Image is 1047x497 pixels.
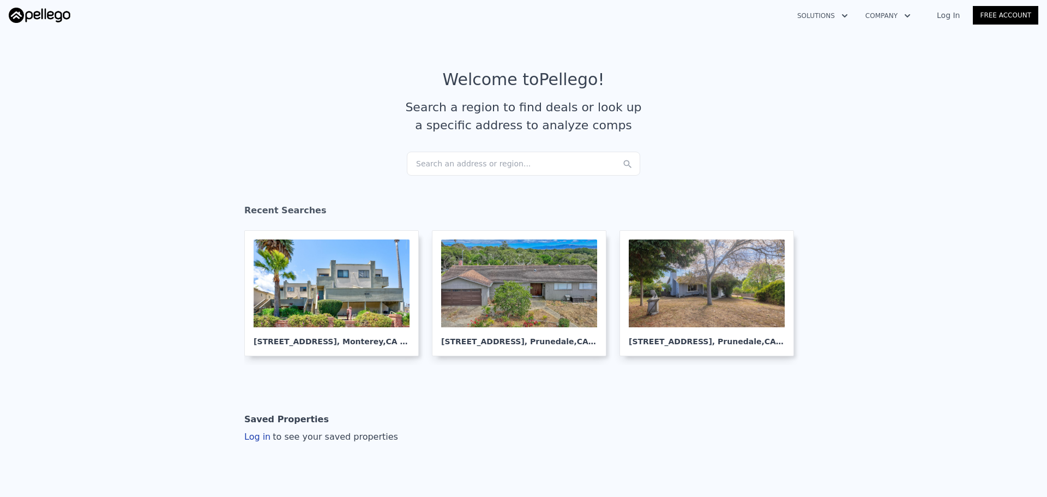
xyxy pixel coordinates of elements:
[254,327,410,347] div: [STREET_ADDRESS] , Monterey
[441,327,597,347] div: [STREET_ADDRESS] , Prunedale
[574,337,617,346] span: , CA 93907
[432,230,615,356] a: [STREET_ADDRESS], Prunedale,CA 93907
[383,337,426,346] span: , CA 93940
[244,430,398,444] div: Log in
[761,337,805,346] span: , CA 93907
[619,230,803,356] a: [STREET_ADDRESS], Prunedale,CA 93907
[407,152,640,176] div: Search an address or region...
[857,6,919,26] button: Company
[270,432,398,442] span: to see your saved properties
[629,327,785,347] div: [STREET_ADDRESS] , Prunedale
[244,409,329,430] div: Saved Properties
[443,70,605,89] div: Welcome to Pellego !
[244,195,803,230] div: Recent Searches
[9,8,70,23] img: Pellego
[789,6,857,26] button: Solutions
[973,6,1038,25] a: Free Account
[924,10,973,21] a: Log In
[401,98,646,134] div: Search a region to find deals or look up a specific address to analyze comps
[244,230,428,356] a: [STREET_ADDRESS], Monterey,CA 93940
